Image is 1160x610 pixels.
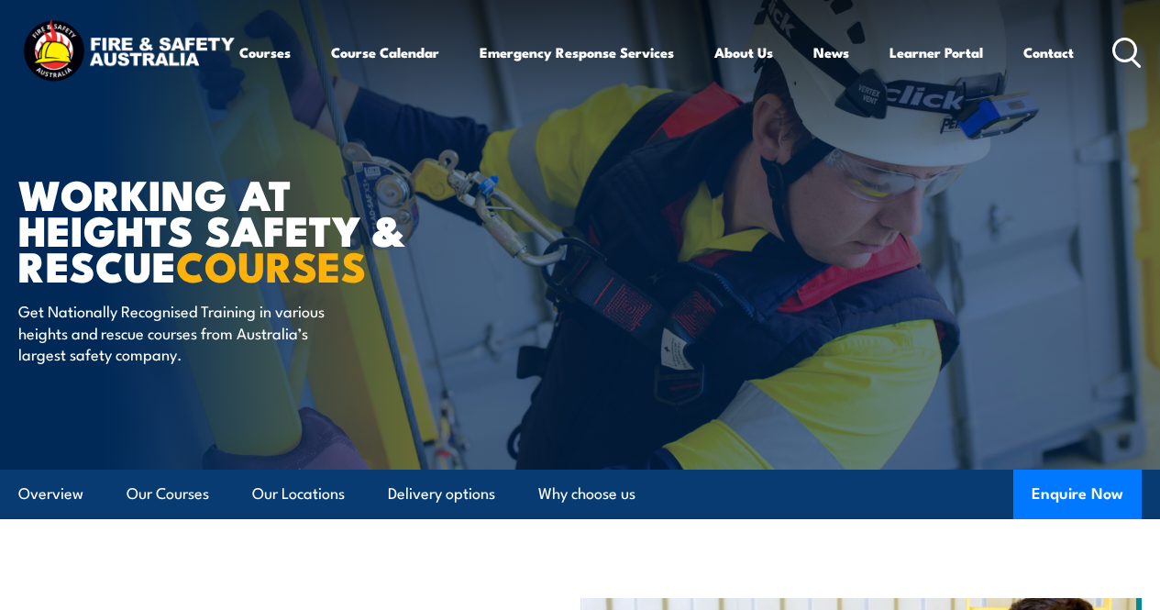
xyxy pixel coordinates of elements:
[388,470,495,518] a: Delivery options
[18,175,471,283] h1: WORKING AT HEIGHTS SAFETY & RESCUE
[127,470,209,518] a: Our Courses
[18,300,353,364] p: Get Nationally Recognised Training in various heights and rescue courses from Australia’s largest...
[480,30,674,74] a: Emergency Response Services
[538,470,635,518] a: Why choose us
[252,470,345,518] a: Our Locations
[18,470,83,518] a: Overview
[239,30,291,74] a: Courses
[1013,470,1142,519] button: Enquire Now
[889,30,983,74] a: Learner Portal
[176,233,366,296] strong: COURSES
[331,30,439,74] a: Course Calendar
[1023,30,1074,74] a: Contact
[813,30,849,74] a: News
[714,30,773,74] a: About Us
